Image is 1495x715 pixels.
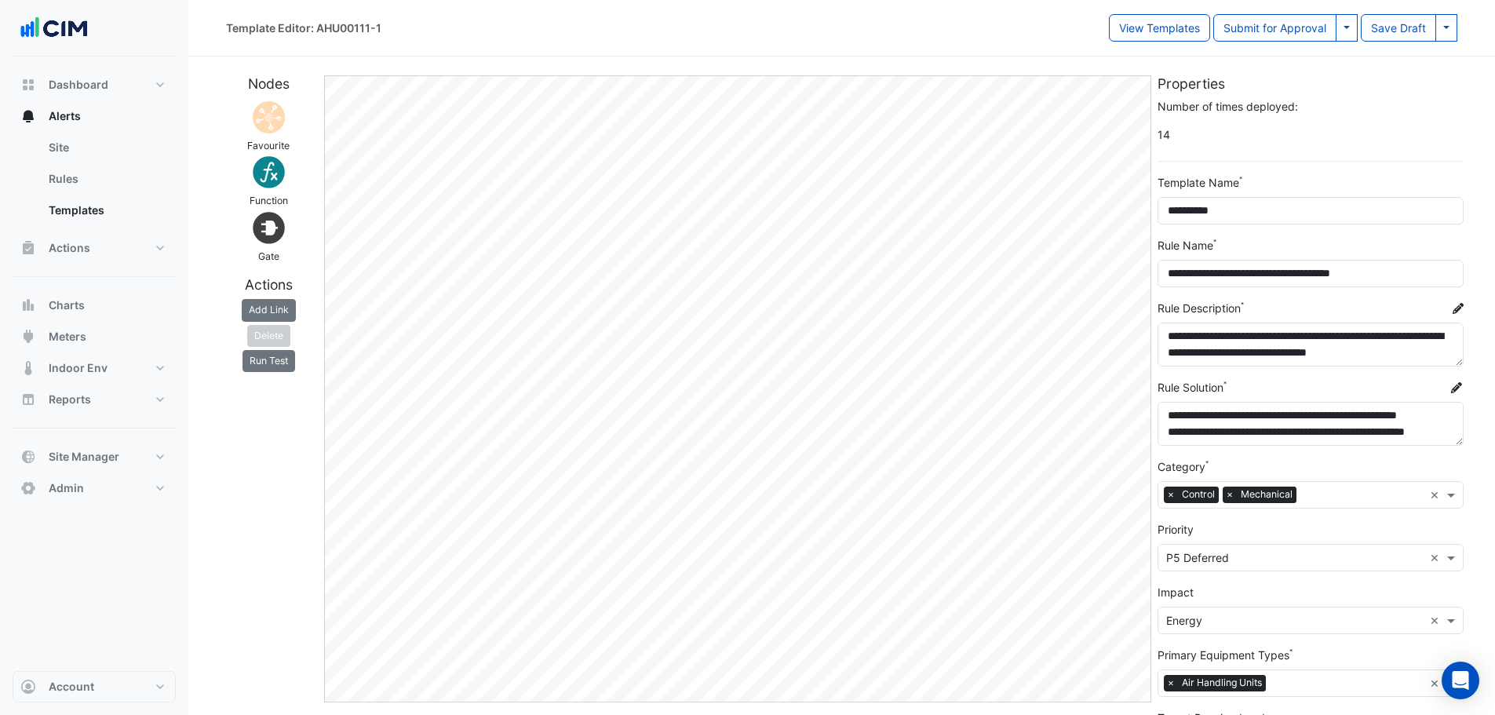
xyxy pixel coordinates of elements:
span: Account [49,679,94,695]
span: Admin [49,480,84,496]
button: Charts [13,290,176,321]
label: Rule Description [1158,300,1241,316]
button: Run Test [242,350,295,372]
app-icon: Indoor Env [20,360,36,376]
span: × [1223,487,1237,502]
small: Gate [258,250,279,262]
label: Category [1158,458,1205,475]
app-icon: Charts [20,297,36,313]
div: Open Intercom Messenger [1442,662,1479,699]
span: Clear [1430,612,1443,629]
span: Control [1178,487,1219,502]
span: 14 [1158,121,1464,148]
a: Rules [36,163,176,195]
img: Function [250,153,288,192]
span: × [1164,487,1178,502]
label: Rule Solution [1158,379,1223,396]
span: × [1164,675,1178,691]
div: Alerts [13,132,176,232]
span: Meters [49,329,86,345]
span: Air Handling Units [1178,675,1266,691]
label: Template Name [1158,174,1239,191]
app-icon: Admin [20,480,36,496]
button: Save Draft [1361,14,1436,42]
span: Clear [1430,675,1443,691]
app-icon: Alerts [20,108,36,124]
span: Clear [1430,549,1443,566]
button: Account [13,671,176,702]
h5: Properties [1158,75,1464,92]
label: Impact [1158,584,1194,600]
span: Site Manager [49,449,119,465]
button: Indoor Env [13,352,176,384]
span: Actions [49,240,90,256]
label: Rule Name [1158,237,1213,254]
button: Reports [13,384,176,415]
img: Company Logo [19,13,89,44]
span: Alerts [49,108,81,124]
h5: Nodes [220,75,318,92]
span: Dashboard [49,77,108,93]
button: Add Link [242,299,296,321]
button: Actions [13,232,176,264]
img: Gate [250,209,288,247]
img: Cannot add sensor nodes as the template has been deployed 14 times [250,98,288,137]
button: Dashboard [13,69,176,100]
label: Priority [1158,521,1194,538]
app-icon: Site Manager [20,449,36,465]
app-icon: Meters [20,329,36,345]
button: Site Manager [13,441,176,472]
button: Meters [13,321,176,352]
span: Reports [49,392,91,407]
button: Alerts [13,100,176,132]
span: Clear [1430,487,1443,503]
label: Primary Equipment Types [1158,647,1289,663]
h5: Actions [220,276,318,293]
button: Admin [13,472,176,504]
app-icon: Dashboard [20,77,36,93]
button: View Templates [1109,14,1210,42]
span: Charts [49,297,85,313]
a: Templates [36,195,176,226]
app-icon: Actions [20,240,36,256]
app-icon: Reports [20,392,36,407]
label: Number of times deployed: [1158,98,1298,115]
button: Submit for Approval [1213,14,1336,42]
span: Indoor Env [49,360,108,376]
small: Favourite [247,140,290,151]
small: Function [250,195,288,206]
div: Template Editor: AHU00111-1 [226,20,381,36]
a: Site [36,132,176,163]
span: Mechanical [1237,487,1296,502]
